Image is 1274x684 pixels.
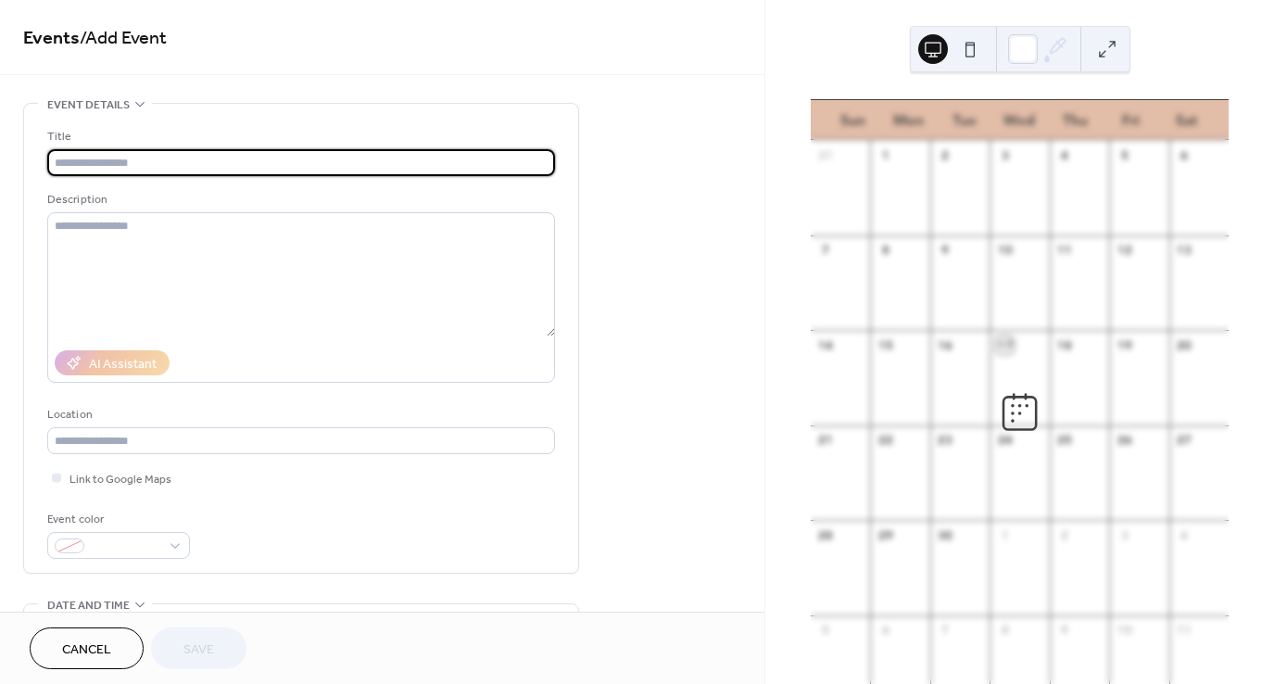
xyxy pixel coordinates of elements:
div: 4 [1056,147,1073,164]
div: Title [47,127,551,146]
div: 28 [817,526,834,543]
button: Cancel [30,627,144,669]
div: 4 [1176,526,1192,543]
div: Tue [937,100,992,140]
div: 25 [1056,432,1073,449]
div: Fri [1103,100,1158,140]
div: 27 [1176,432,1192,449]
div: 7 [937,622,953,639]
div: 5 [817,622,834,639]
div: Sat [1158,100,1214,140]
div: 3 [996,147,1013,164]
span: Date and time [47,596,130,615]
div: 29 [877,526,894,543]
div: 8 [877,242,894,259]
div: 13 [1176,242,1192,259]
div: 26 [1116,432,1132,449]
div: Description [47,190,551,209]
div: 11 [1176,622,1192,639]
div: 6 [1176,147,1192,164]
div: Location [47,405,551,424]
div: 15 [877,336,894,353]
div: 9 [937,242,953,259]
div: 11 [1056,242,1073,259]
div: 19 [1116,336,1132,353]
span: Event details [47,95,130,115]
div: 5 [1116,147,1132,164]
div: 6 [877,622,894,639]
div: 24 [996,432,1013,449]
div: 1 [877,147,894,164]
div: 14 [817,336,834,353]
div: Mon [881,100,937,140]
div: 7 [817,242,834,259]
div: Event color [47,510,186,529]
span: Link to Google Maps [69,470,171,489]
div: 10 [1116,622,1132,639]
div: 18 [1056,336,1073,353]
a: Events [23,20,80,57]
div: 31 [817,147,834,164]
div: 23 [937,432,953,449]
div: 16 [937,336,953,353]
div: Sun [826,100,881,140]
div: Thu [1047,100,1103,140]
div: 2 [1056,526,1073,543]
div: 20 [1176,336,1192,353]
span: Cancel [62,640,111,660]
div: 12 [1116,242,1132,259]
div: 9 [1056,622,1073,639]
div: 1 [996,526,1013,543]
div: 21 [817,432,834,449]
div: 30 [937,526,953,543]
div: 10 [996,242,1013,259]
span: / Add Event [80,20,167,57]
div: 22 [877,432,894,449]
div: Wed [992,100,1048,140]
div: 8 [996,622,1013,639]
div: 17 [996,336,1013,353]
div: 2 [937,147,953,164]
div: 3 [1116,526,1132,543]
